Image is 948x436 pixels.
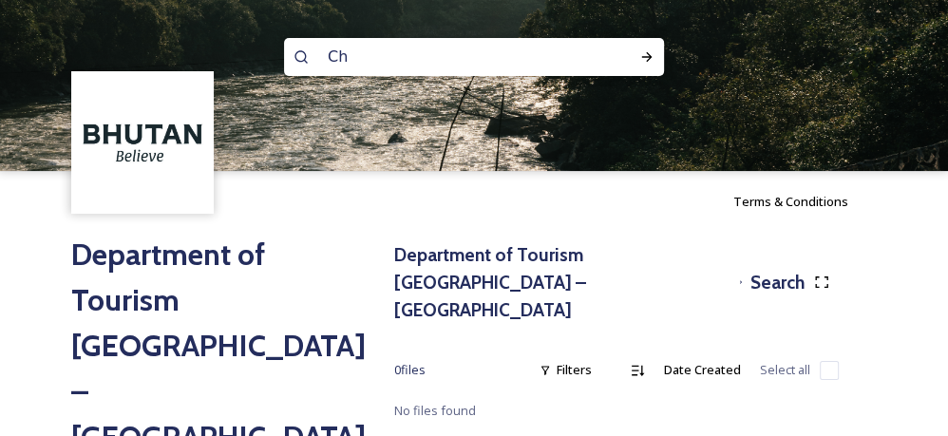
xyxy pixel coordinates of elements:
[733,193,848,210] span: Terms & Conditions
[654,351,750,389] div: Date Created
[530,351,601,389] div: Filters
[74,74,212,212] img: BT_Logo_BB_Lockup_CMYK_High%2520Res.jpg
[750,269,805,296] h3: Search
[394,241,731,323] h3: Department of Tourism [GEOGRAPHIC_DATA] – [GEOGRAPHIC_DATA]
[394,402,476,419] span: No files found
[760,361,810,379] span: Select all
[733,190,877,213] a: Terms & Conditions
[318,36,578,78] input: Search
[394,361,426,379] span: 0 file s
